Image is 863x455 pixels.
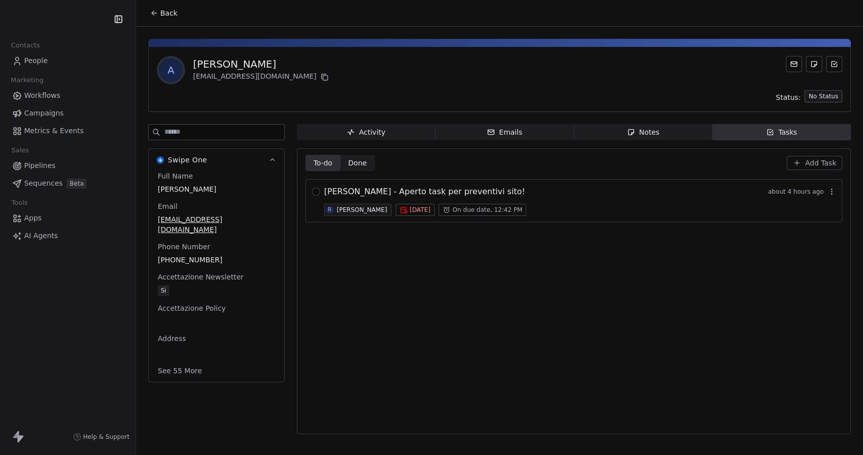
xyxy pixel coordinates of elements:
[156,201,179,211] span: Email
[24,108,64,119] span: Campaigns
[83,433,130,441] span: Help & Support
[67,179,87,189] span: Beta
[24,178,63,189] span: Sequences
[7,195,32,210] span: Tools
[149,171,284,382] div: Swipe OneSwipe One
[158,255,275,265] span: [PHONE_NUMBER]
[24,55,48,66] span: People
[156,303,228,313] span: Accettazione Policy
[627,127,659,138] div: Notes
[24,126,84,136] span: Metrics & Events
[8,123,128,139] a: Metrics & Events
[156,171,195,181] span: Full Name
[7,143,33,158] span: Sales
[152,362,208,380] button: See 55 More
[24,160,55,171] span: Pipelines
[161,286,166,296] div: Si
[168,155,207,165] span: Swipe One
[324,186,525,198] span: [PERSON_NAME] - Aperto task per preventivi sito!
[156,242,212,252] span: Phone Number
[24,213,42,223] span: Apps
[160,8,177,18] span: Back
[193,71,331,83] div: [EMAIL_ADDRESS][DOMAIN_NAME]
[8,175,128,192] a: SequencesBeta
[73,433,130,441] a: Help & Support
[805,90,842,102] button: No Status
[439,204,527,216] button: On due date, 12:42 PM
[410,206,430,214] span: [DATE]
[8,87,128,104] a: Workflows
[396,204,435,216] button: [DATE]
[8,157,128,174] a: Pipelines
[768,188,824,196] span: about 4 hours ago
[8,105,128,122] a: Campaigns
[8,210,128,226] a: Apps
[158,214,275,235] span: [EMAIL_ADDRESS][DOMAIN_NAME]
[8,227,128,244] a: AI Agents
[24,90,60,101] span: Workflows
[328,206,332,214] div: R
[776,92,800,102] span: Status:
[337,206,387,213] div: [PERSON_NAME]
[144,4,183,22] button: Back
[787,156,842,170] button: Add Task
[7,73,48,88] span: Marketing
[158,184,275,194] span: [PERSON_NAME]
[156,333,188,344] span: Address
[193,57,331,71] div: [PERSON_NAME]
[487,127,522,138] div: Emails
[348,158,367,168] span: Done
[149,149,284,171] button: Swipe OneSwipe One
[159,58,183,82] span: A
[24,231,58,241] span: AI Agents
[157,156,164,163] img: Swipe One
[8,52,128,69] a: People
[347,127,385,138] div: Activity
[453,206,523,214] span: On due date, 12:42 PM
[805,158,836,168] span: Add Task
[7,38,44,53] span: Contacts
[156,272,245,282] span: Accettazione Newsletter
